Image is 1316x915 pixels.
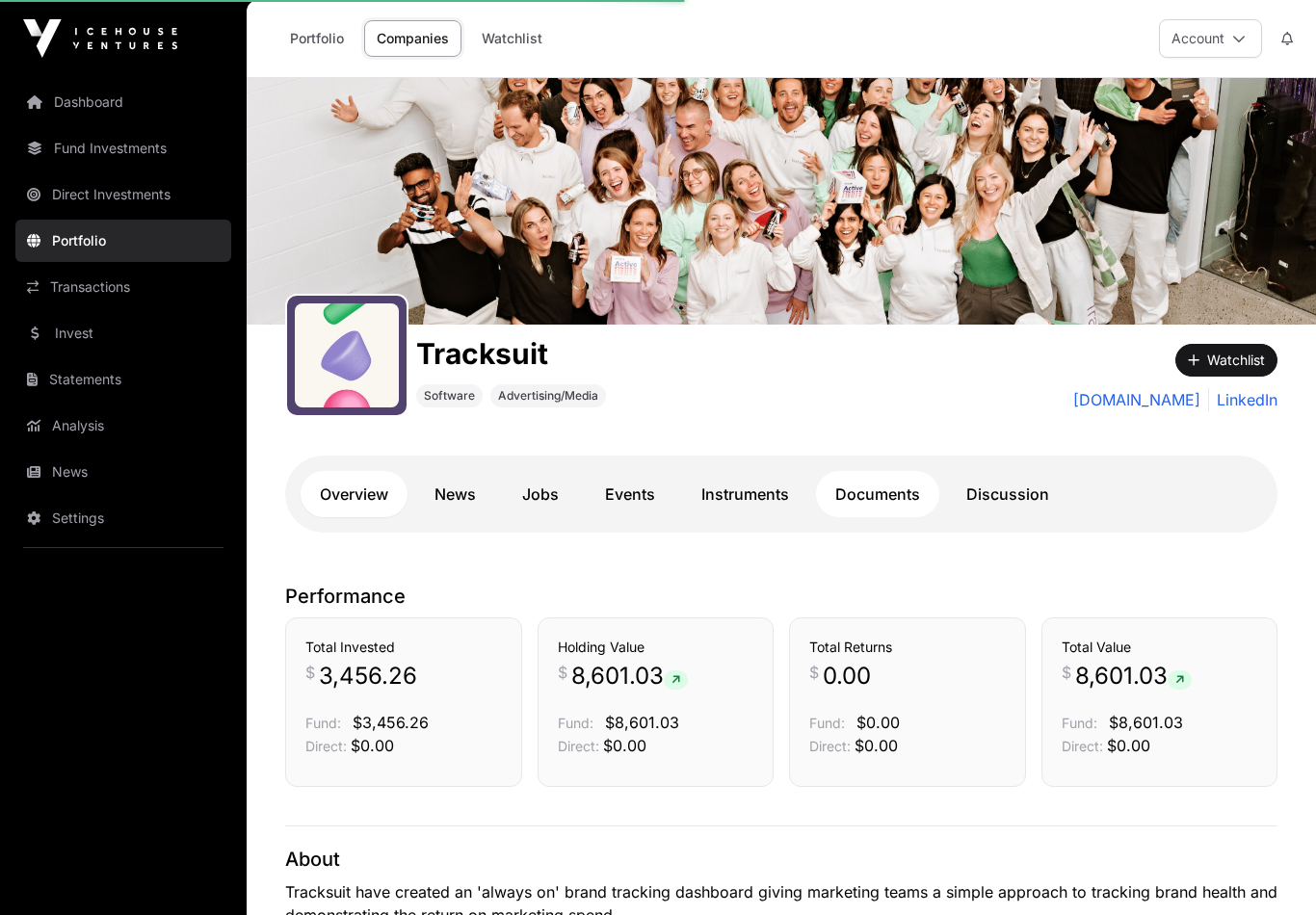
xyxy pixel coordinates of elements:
[558,638,754,657] h3: Holding Value
[603,736,646,755] span: $0.00
[1062,661,1071,684] span: $
[1073,388,1200,411] a: [DOMAIN_NAME]
[1208,388,1277,411] a: LinkedIn
[558,738,599,754] span: Direct:
[809,661,819,684] span: $
[416,336,606,371] h1: Tracksuit
[247,78,1316,325] img: Tracksuit
[1107,736,1150,755] span: $0.00
[305,661,315,684] span: $
[503,471,578,517] a: Jobs
[1062,738,1103,754] span: Direct:
[558,661,567,684] span: $
[319,661,417,692] span: 3,456.26
[498,388,598,404] span: Advertising/Media
[1220,823,1316,915] iframe: Chat Widget
[305,638,502,657] h3: Total Invested
[558,715,593,731] span: Fund:
[285,583,1277,610] p: Performance
[305,738,347,754] span: Direct:
[1062,715,1097,731] span: Fund:
[15,266,231,308] a: Transactions
[1075,661,1192,692] span: 8,601.03
[605,713,679,732] span: $8,601.03
[15,405,231,447] a: Analysis
[353,713,429,732] span: $3,456.26
[15,358,231,401] a: Statements
[23,19,177,58] img: Icehouse Ventures Logo
[277,20,356,57] a: Portfolio
[301,471,1262,517] nav: Tabs
[947,471,1068,517] a: Discussion
[571,661,688,692] span: 8,601.03
[469,20,555,57] a: Watchlist
[15,173,231,216] a: Direct Investments
[1109,713,1183,732] span: $8,601.03
[809,638,1006,657] h3: Total Returns
[15,81,231,123] a: Dashboard
[424,388,475,404] span: Software
[15,220,231,262] a: Portfolio
[809,715,845,731] span: Fund:
[823,661,871,692] span: 0.00
[586,471,674,517] a: Events
[15,497,231,539] a: Settings
[301,471,408,517] a: Overview
[15,312,231,354] a: Invest
[415,471,495,517] a: News
[855,736,898,755] span: $0.00
[15,451,231,493] a: News
[295,303,399,407] img: gotracksuit_logo.jpeg
[305,715,341,731] span: Fund:
[364,20,461,57] a: Companies
[1175,344,1277,377] button: Watchlist
[15,127,231,170] a: Fund Investments
[1062,638,1258,657] h3: Total Value
[809,738,851,754] span: Direct:
[856,713,900,732] span: $0.00
[682,471,808,517] a: Instruments
[285,846,1277,873] p: About
[351,736,394,755] span: $0.00
[816,471,939,517] a: Documents
[1159,19,1262,58] button: Account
